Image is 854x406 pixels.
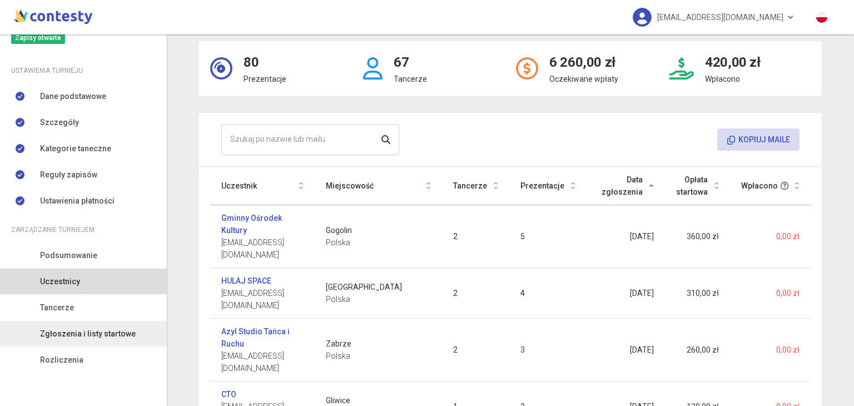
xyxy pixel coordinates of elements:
[587,319,665,382] td: [DATE]
[326,236,431,249] span: Polska
[40,275,80,288] span: Uczestnicy
[509,319,587,382] td: 3
[509,205,587,268] td: 5
[705,73,761,85] p: Wpłacono
[442,167,509,205] th: Tancerze
[221,388,236,400] a: CTO
[40,169,97,181] span: Reguły zapisów
[442,205,509,268] td: 2
[587,268,665,319] td: [DATE]
[40,90,106,102] span: Dane podstawowe
[244,73,286,85] p: Prezentacje
[717,128,800,151] button: Kopiuj maile
[741,180,778,192] span: Wpłacono
[705,52,761,73] h2: 420,00 zł
[509,268,587,319] td: 4
[326,338,431,350] span: Zabrze
[210,167,315,205] th: Uczestnik
[657,6,783,29] span: [EMAIL_ADDRESS][DOMAIN_NAME]
[549,73,618,85] p: Oczekiwane wpłaty
[665,319,730,382] td: 260,00 zł
[40,142,111,155] span: Kategorie taneczne
[221,350,304,374] span: [EMAIL_ADDRESS][DOMAIN_NAME]
[394,73,427,85] p: Tancerze
[221,275,271,287] a: HULAJ SPACE
[730,268,811,319] td: 0,00 zł
[665,167,730,205] th: Opłata startowa
[326,281,431,293] span: [GEOGRAPHIC_DATA]
[326,350,431,362] span: Polska
[221,325,304,350] a: Azyl Studio Tańca i Ruchu
[587,167,665,205] th: Data zgłoszenia
[221,236,304,261] span: [EMAIL_ADDRESS][DOMAIN_NAME]
[665,268,730,319] td: 310,00 zł
[244,52,286,73] h2: 80
[11,32,65,44] span: Zapisy otwarte
[587,205,665,268] td: [DATE]
[326,224,431,236] span: Gogolin
[40,301,74,314] span: Tancerze
[221,212,304,236] a: Gminny Ośrodek Kultury
[730,205,811,268] td: 0,00 zł
[326,293,431,305] span: Polska
[40,249,97,261] span: Podsumowanie
[442,268,509,319] td: 2
[549,52,618,73] h2: 6 260,00 zł
[394,52,427,73] h2: 67
[315,167,442,205] th: Miejscowość
[221,287,304,311] span: [EMAIL_ADDRESS][DOMAIN_NAME]
[665,205,730,268] td: 360,00 zł
[730,319,811,382] td: 0,00 zł
[40,195,115,207] span: Ustawienia płatności
[442,319,509,382] td: 2
[509,167,587,205] th: Prezentacje
[40,354,83,366] span: Rozliczenia
[40,116,79,128] span: Szczegóły
[11,224,95,236] span: Zarządzanie turniejem
[40,328,136,340] span: Zgłoszenia i listy startowe
[11,65,156,77] div: Ustawienia turnieju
